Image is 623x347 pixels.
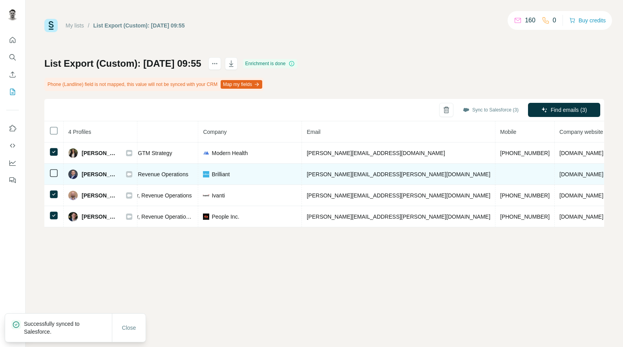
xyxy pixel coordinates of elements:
[307,129,320,135] span: Email
[82,192,118,199] span: [PERSON_NAME]
[6,173,19,187] button: Feedback
[559,150,603,156] span: [DOMAIN_NAME]
[99,171,188,177] span: Vice President, Revenue Operations
[82,170,118,178] span: [PERSON_NAME]
[99,214,224,220] span: Senior Manager, Revenue Operations (People Inc.)
[122,324,136,332] span: Close
[24,320,112,336] p: Successfully synced to Salesforce.
[212,149,248,157] span: Modern Health
[6,33,19,47] button: Quick start
[525,16,535,25] p: 160
[551,106,587,114] span: Find emails (3)
[500,150,550,156] span: [PHONE_NUMBER]
[500,214,550,220] span: [PHONE_NUMBER]
[553,16,556,25] p: 0
[117,321,142,335] button: Close
[68,191,78,200] img: Avatar
[203,129,227,135] span: Company
[559,214,603,220] span: [DOMAIN_NAME]
[203,194,209,197] img: company-logo
[307,171,490,177] span: [PERSON_NAME][EMAIL_ADDRESS][PERSON_NAME][DOMAIN_NAME]
[500,129,516,135] span: Mobile
[6,156,19,170] button: Dashboard
[6,85,19,99] button: My lists
[208,57,221,70] button: actions
[212,170,230,178] span: Brilliant
[569,15,606,26] button: Buy credits
[6,50,19,64] button: Search
[243,59,298,68] div: Enrichment is done
[44,57,201,70] h1: List Export (Custom): [DATE] 09:55
[6,8,19,20] img: Avatar
[44,19,58,32] img: Surfe Logo
[307,192,490,199] span: [PERSON_NAME][EMAIL_ADDRESS][PERSON_NAME][DOMAIN_NAME]
[68,148,78,158] img: Avatar
[559,129,603,135] span: Company website
[203,171,209,177] img: company-logo
[559,171,603,177] span: [DOMAIN_NAME]
[6,139,19,153] button: Use Surfe API
[6,68,19,82] button: Enrich CSV
[99,192,192,199] span: Senior Manager, Revenue Operations
[93,22,185,29] div: List Export (Custom): [DATE] 09:55
[212,213,239,221] span: People Inc.
[68,129,91,135] span: 4 Profiles
[88,22,90,29] li: /
[307,150,445,156] span: [PERSON_NAME][EMAIL_ADDRESS][DOMAIN_NAME]
[559,192,603,199] span: [DOMAIN_NAME]
[6,121,19,135] button: Use Surfe on LinkedIn
[221,80,262,89] button: Map my fields
[457,104,524,116] button: Sync to Salesforce (3)
[68,170,78,179] img: Avatar
[66,22,84,29] a: My lists
[203,214,209,220] img: company-logo
[68,212,78,221] img: Avatar
[44,78,264,91] div: Phone (Landline) field is not mapped, this value will not be synced with your CRM
[203,150,209,156] img: company-logo
[82,149,118,157] span: [PERSON_NAME]
[500,192,550,199] span: [PHONE_NUMBER]
[307,214,490,220] span: [PERSON_NAME][EMAIL_ADDRESS][PERSON_NAME][DOMAIN_NAME]
[528,103,600,117] button: Find emails (3)
[212,192,225,199] span: Ivanti
[82,213,118,221] span: [PERSON_NAME]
